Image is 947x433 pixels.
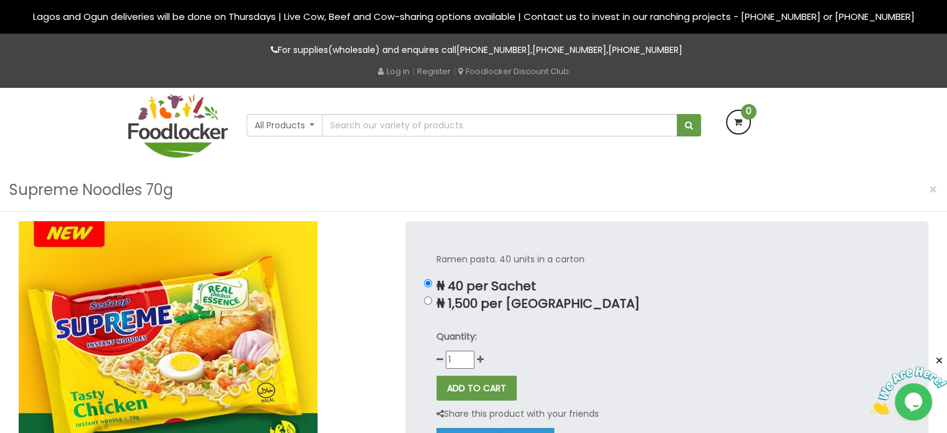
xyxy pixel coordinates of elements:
a: Register [417,65,451,77]
input: ₦ 1,500 per [GEOGRAPHIC_DATA] [424,297,432,305]
p: ₦ 1,500 per [GEOGRAPHIC_DATA] [436,297,897,311]
h3: Supreme Noodles 70g [9,178,173,202]
p: ₦ 40 per Sachet [436,279,897,293]
span: | [453,65,456,77]
button: Close [923,177,944,202]
a: [PHONE_NUMBER] [608,44,682,56]
input: ₦ 40 per Sachet [424,279,432,287]
a: [PHONE_NUMBER] [532,44,606,56]
span: | [412,65,415,77]
span: × [929,181,938,199]
input: Search our variety of products [322,114,677,136]
span: Lagos and Ogun deliveries will be done on Thursdays | Live Cow, Beef and Cow-sharing options avai... [33,10,915,23]
span: 0 [741,104,756,120]
a: [PHONE_NUMBER] [456,44,530,56]
img: FoodLocker [128,94,228,158]
iframe: chat widget [870,355,947,414]
a: Log in [378,65,410,77]
p: For supplies(wholesale) and enquires call , , [128,43,819,57]
button: All Products [247,114,323,136]
button: ADD TO CART [436,376,517,401]
p: Ramen pasta. 40 units in a carton [436,252,897,267]
a: Foodlocker Discount Club [458,65,569,77]
p: Share this product with your friends [436,407,599,421]
strong: Quantity: [436,330,477,343]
